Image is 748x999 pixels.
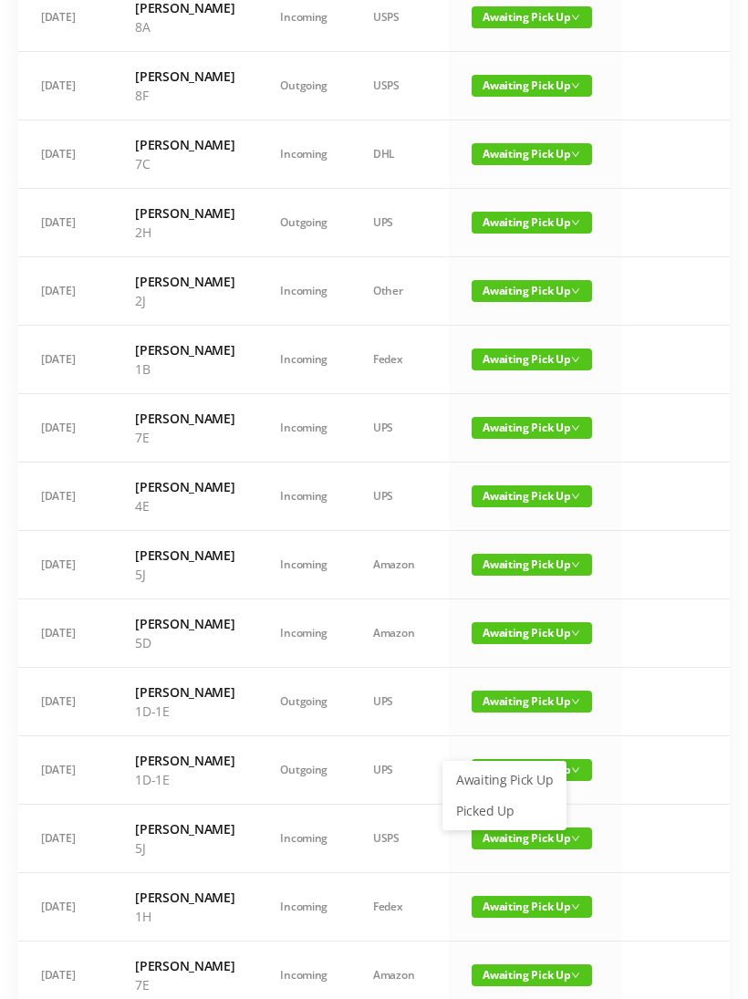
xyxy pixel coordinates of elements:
i: icon: down [571,218,580,227]
p: 7C [135,154,234,173]
h6: [PERSON_NAME] [135,614,234,633]
td: UPS [350,189,449,257]
td: Incoming [257,805,350,873]
i: icon: down [571,492,580,501]
span: Awaiting Pick Up [472,143,592,165]
span: Awaiting Pick Up [472,417,592,439]
td: Incoming [257,599,350,668]
span: Awaiting Pick Up [472,212,592,234]
td: USPS [350,805,449,873]
i: icon: down [571,81,580,90]
p: 5J [135,838,234,858]
span: Awaiting Pick Up [472,349,592,370]
td: Fedex [350,873,449,942]
td: Outgoing [257,736,350,805]
i: icon: down [571,286,580,296]
td: [DATE] [18,599,112,668]
td: Incoming [257,326,350,394]
p: 2J [135,291,234,310]
td: Incoming [257,120,350,189]
td: Outgoing [257,668,350,736]
td: [DATE] [18,189,112,257]
td: Incoming [257,257,350,326]
span: Awaiting Pick Up [472,964,592,986]
p: 1B [135,359,234,379]
i: icon: down [571,13,580,22]
td: Amazon [350,599,449,668]
i: icon: down [571,629,580,638]
td: Incoming [257,873,350,942]
h6: [PERSON_NAME] [135,203,234,223]
td: Incoming [257,394,350,463]
i: icon: down [571,971,580,980]
a: Awaiting Pick Up [445,765,564,795]
td: UPS [350,736,449,805]
i: icon: down [571,355,580,364]
span: Awaiting Pick Up [472,6,592,28]
a: Picked Up [445,796,564,826]
i: icon: down [571,902,580,911]
span: Awaiting Pick Up [472,622,592,644]
i: icon: down [571,423,580,432]
h6: [PERSON_NAME] [135,819,234,838]
span: Awaiting Pick Up [472,485,592,507]
td: DHL [350,120,449,189]
p: 8F [135,86,234,105]
i: icon: down [571,765,580,775]
p: 2H [135,223,234,242]
p: 1H [135,907,234,926]
p: 5D [135,633,234,652]
td: [DATE] [18,120,112,189]
td: UPS [350,394,449,463]
td: Incoming [257,463,350,531]
i: icon: down [571,697,580,706]
h6: [PERSON_NAME] [135,956,234,975]
i: icon: down [571,150,580,159]
h6: [PERSON_NAME] [135,67,234,86]
td: Amazon [350,531,449,599]
td: Incoming [257,531,350,599]
td: Outgoing [257,189,350,257]
td: [DATE] [18,873,112,942]
td: [DATE] [18,531,112,599]
span: Awaiting Pick Up [472,896,592,918]
td: [DATE] [18,326,112,394]
p: 4E [135,496,234,515]
p: 1D-1E [135,770,234,789]
td: Fedex [350,326,449,394]
span: Awaiting Pick Up [472,280,592,302]
p: 7E [135,975,234,994]
td: [DATE] [18,394,112,463]
td: UPS [350,668,449,736]
span: Awaiting Pick Up [472,691,592,713]
i: icon: down [571,834,580,843]
td: [DATE] [18,463,112,531]
h6: [PERSON_NAME] [135,888,234,907]
i: icon: down [571,560,580,569]
h6: [PERSON_NAME] [135,751,234,770]
p: 8A [135,17,234,36]
h6: [PERSON_NAME] [135,272,234,291]
p: 5J [135,565,234,584]
td: Other [350,257,449,326]
span: Awaiting Pick Up [472,554,592,576]
h6: [PERSON_NAME] [135,135,234,154]
span: Awaiting Pick Up [472,827,592,849]
td: [DATE] [18,736,112,805]
p: 7E [135,428,234,447]
td: USPS [350,52,449,120]
td: [DATE] [18,668,112,736]
h6: [PERSON_NAME] [135,340,234,359]
td: Outgoing [257,52,350,120]
p: 1D-1E [135,702,234,721]
td: UPS [350,463,449,531]
td: [DATE] [18,52,112,120]
h6: [PERSON_NAME] [135,546,234,565]
td: [DATE] [18,805,112,873]
td: [DATE] [18,257,112,326]
h6: [PERSON_NAME] [135,477,234,496]
h6: [PERSON_NAME] [135,682,234,702]
h6: [PERSON_NAME] [135,409,234,428]
span: Awaiting Pick Up [472,75,592,97]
